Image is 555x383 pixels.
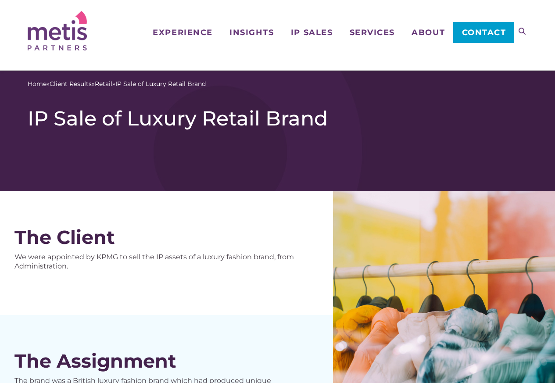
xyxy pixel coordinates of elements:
[462,29,506,36] span: Contact
[453,22,514,43] a: Contact
[14,252,298,271] p: We were appointed by KPMG to sell the IP assets of a luxury fashion brand, from Administration.
[350,29,395,36] span: Services
[28,106,527,131] h1: IP Sale of Luxury Retail Brand
[291,29,333,36] span: IP Sales
[115,79,206,89] span: IP Sale of Luxury Retail Brand
[229,29,274,36] span: Insights
[28,11,87,50] img: Metis Partners
[50,79,92,89] a: Client Results
[28,79,47,89] a: Home
[14,350,298,372] div: The Assignment
[14,226,298,248] div: The Client
[95,79,112,89] a: Retail
[153,29,212,36] span: Experience
[28,79,206,89] span: » » »
[412,29,445,36] span: About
